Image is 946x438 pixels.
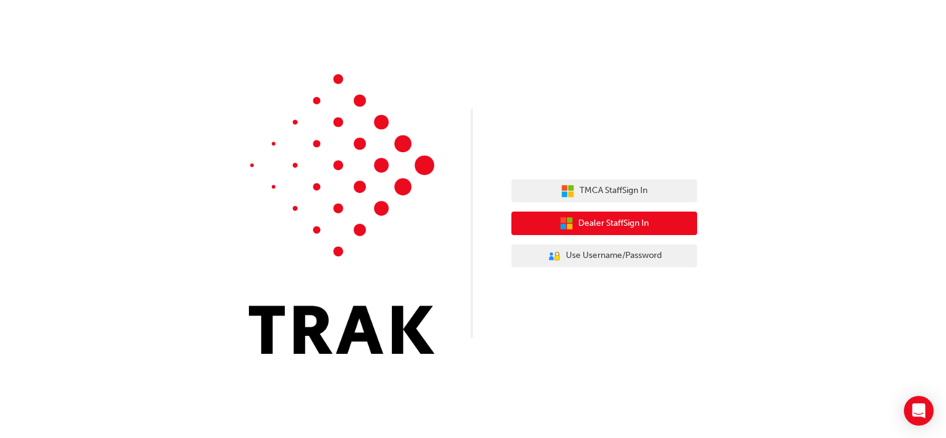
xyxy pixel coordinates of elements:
[249,74,435,354] img: Trak
[578,217,649,231] span: Dealer Staff Sign In
[511,212,697,235] button: Dealer StaffSign In
[511,244,697,268] button: Use Username/Password
[579,184,648,198] span: TMCA Staff Sign In
[511,179,697,203] button: TMCA StaffSign In
[566,249,662,263] span: Use Username/Password
[904,396,934,426] div: Open Intercom Messenger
